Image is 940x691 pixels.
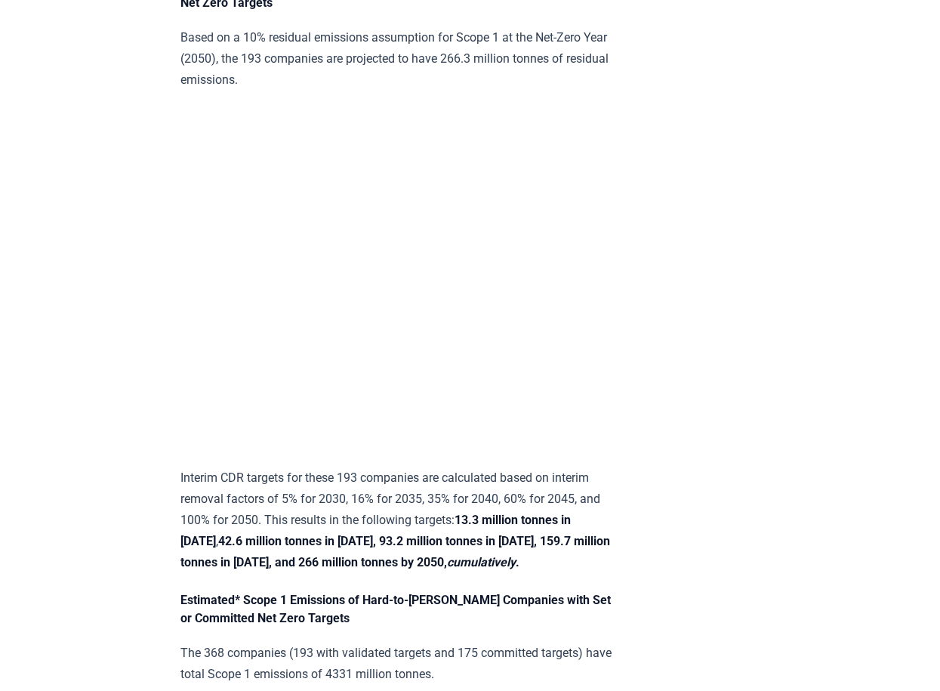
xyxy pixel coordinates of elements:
[180,643,622,685] p: The 368 companies (193 with validated targets and 175 committed targets) have total Scope 1 emiss...
[180,513,571,548] strong: 13.3 million tonnes in [DATE]
[180,591,622,628] h4: Estimated* Scope 1 Emissions of Hard-to-[PERSON_NAME] Companies with Set or Committed Net Zero Ta...
[180,27,622,91] p: Based on a 10% residual emissions assumption for Scope 1 at the Net-Zero Year (2050), the 193 com...
[180,106,622,452] iframe: Interactive line chart
[180,467,622,573] p: Interim CDR targets for these 193 companies are calculated based on interim removal factors of 5%...
[180,534,610,569] strong: 42.6 million tonnes in [DATE], 93.2 million tonnes in [DATE], 159.7 million tonnes in [DATE], and...
[447,555,516,569] em: cumulatively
